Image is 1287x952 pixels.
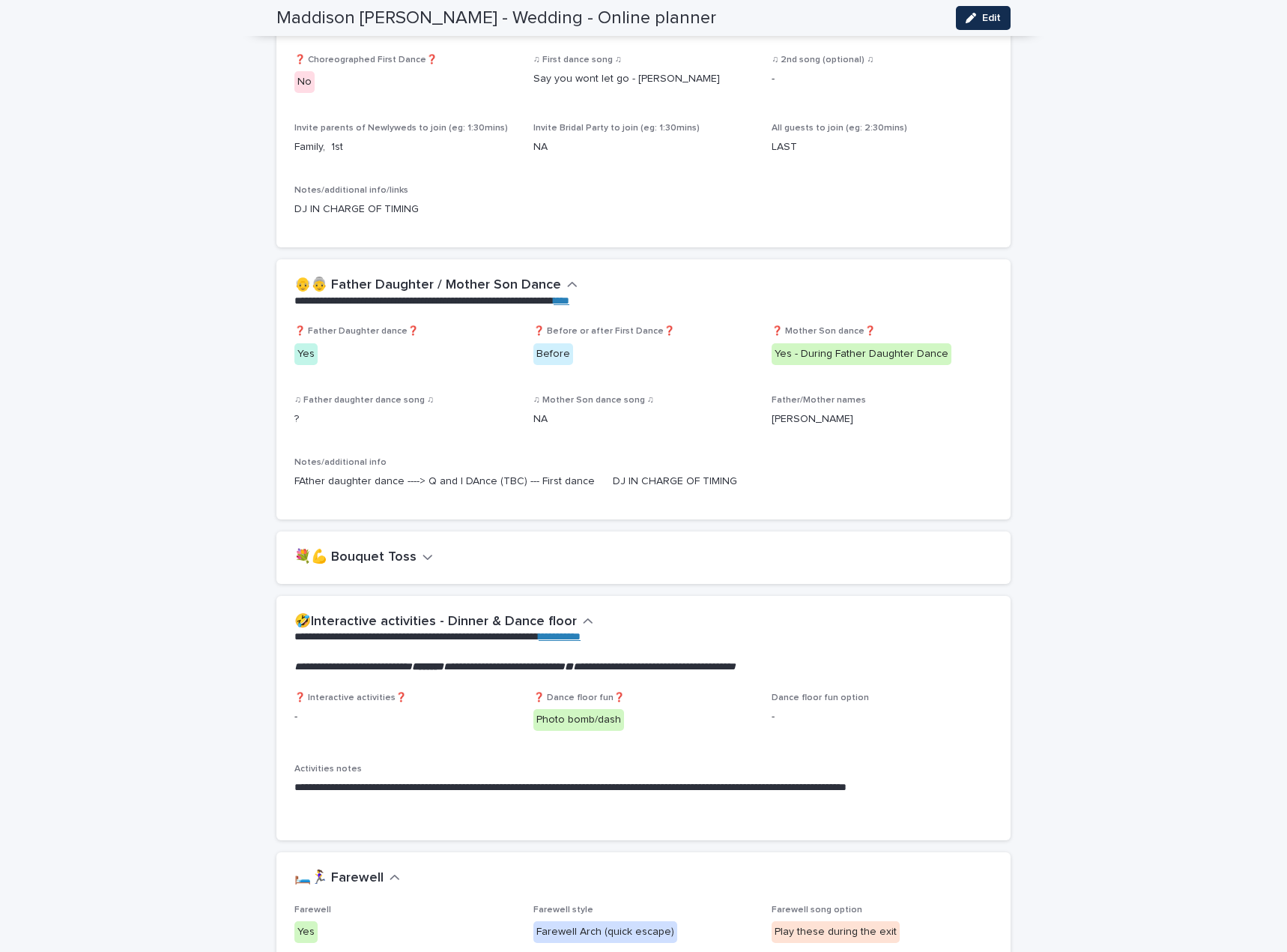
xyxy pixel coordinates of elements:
button: 👴👵 Father Daughter / Mother Son Dance [294,277,578,294]
button: 💐💪 Bouquet Toss [294,549,433,566]
p: NA [533,412,754,427]
h2: 🤣Interactive activities - Dinner & Dance floor [294,614,577,630]
p: DJ IN CHARGE OF TIMING [294,202,993,217]
div: Yes [294,343,318,365]
div: Farewell Arch (quick escape) [533,921,677,943]
div: Before [533,343,573,365]
button: Edit [956,6,1011,30]
span: Notes/additional info/links [294,186,408,195]
button: 🛏️🏃‍♀️ Farewell [294,870,400,887]
h2: 👴👵 Father Daughter / Mother Son Dance [294,277,561,294]
span: ❓ Mother Son dance❓ [772,327,876,336]
div: Photo bomb/dash [533,709,624,731]
span: All guests to join (eg: 2:30mins) [772,124,907,133]
h2: 💐💪 Bouquet Toss [294,549,417,566]
span: ♫ 2nd song (optional) ♫ [772,55,873,64]
span: ♫ Mother Son dance song ♫ [533,396,654,405]
span: ❓ Choreographed First Dance❓ [294,55,437,64]
div: Play these during the exit [772,921,900,943]
div: No [294,71,315,93]
span: ❓ Dance floor fun❓ [533,693,625,702]
span: ❓ Father Daughter dance❓ [294,327,419,336]
p: ? [294,412,515,427]
p: FAther daughter dance ----> Q and I DAnce (TBC) --- First dance DJ IN CHARGE OF TIMING [294,474,993,489]
p: - [772,709,993,725]
p: Say you wont let go - [PERSON_NAME] [533,71,754,87]
span: Edit [982,13,1001,23]
span: Activities notes [294,765,362,774]
span: Dance floor fun option [772,693,869,702]
div: Yes - During Father Daughter Dance [772,343,951,365]
span: Invite parents of Newlyweds to join (eg: 1:30mins) [294,124,508,133]
span: Farewell style [533,906,593,915]
button: 🤣Interactive activities - Dinner & Dance floor [294,614,593,630]
p: - [294,709,515,725]
span: Farewell [294,906,331,915]
span: ❓ Interactive activities❓ [294,693,407,702]
p: [PERSON_NAME] [772,412,993,427]
p: - [772,71,993,87]
span: ♫ Father daughter dance song ♫ [294,396,434,405]
p: NA [533,139,754,155]
p: LAST [772,139,993,155]
div: Yes [294,921,318,943]
span: ♫ First dance song ♫ [533,55,622,64]
span: ❓ Before or after First Dance❓ [533,327,675,336]
span: Farewell song option [772,906,862,915]
span: Father/Mother names [772,396,866,405]
span: Invite Bridal Party to join (eg: 1:30mins) [533,124,700,133]
h2: Maddison [PERSON_NAME] - Wedding - Online planner [276,7,716,29]
h2: 🛏️🏃‍♀️ Farewell [294,870,384,887]
p: Family, 1st [294,139,515,155]
span: Notes/additional info [294,458,387,467]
